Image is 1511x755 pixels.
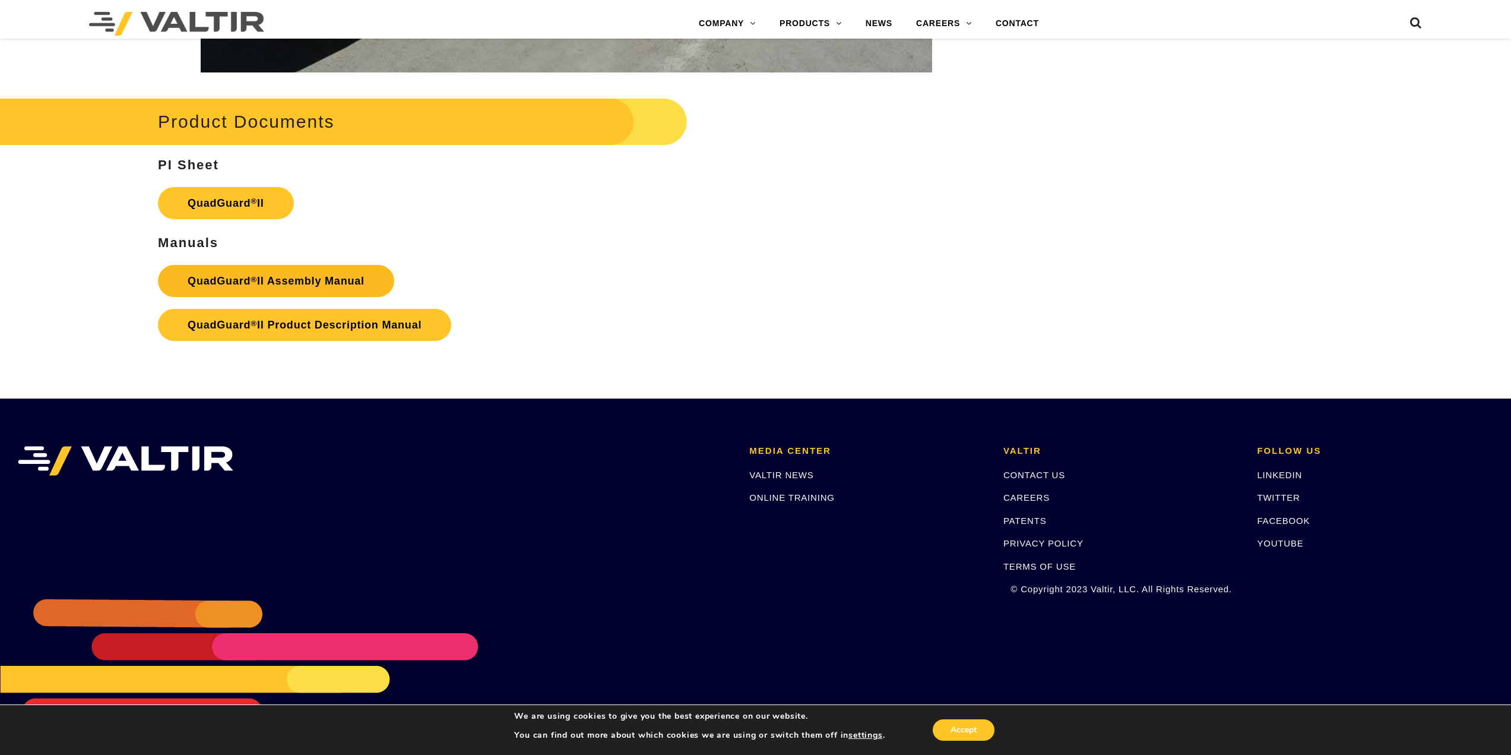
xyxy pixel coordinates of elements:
a: TERMS OF USE [1003,561,1076,571]
a: TWITTER [1257,492,1300,503]
a: QuadGuard®II Product Description Manual [158,309,451,341]
a: CONTACT [984,12,1051,36]
a: PRIVACY POLICY [1003,538,1084,548]
a: NEWS [854,12,904,36]
strong: QuadGuard II Product Description Manual [188,319,422,331]
a: PRODUCTS [768,12,854,36]
a: YOUTUBE [1257,538,1303,548]
a: ONLINE TRAINING [749,492,834,503]
a: CAREERS [904,12,984,36]
a: CONTACT US [1003,470,1065,480]
a: PATENTS [1003,516,1047,526]
a: QuadGuard®II [158,187,294,219]
button: settings [848,730,882,741]
p: © Copyright 2023 Valtir, LLC. All Rights Reserved. [1003,582,1240,596]
sup: ® [251,197,257,206]
a: FACEBOOK [1257,516,1310,526]
img: VALTIR [18,446,233,476]
a: QuadGuard®II Assembly Manual [158,265,394,297]
a: LINKEDIN [1257,470,1302,480]
p: We are using cookies to give you the best experience on our website. [514,711,885,722]
p: You can find out more about which cookies we are using or switch them off in . [514,730,885,741]
a: COMPANY [687,12,768,36]
button: Accept [933,719,994,741]
sup: ® [251,275,257,284]
sup: ® [251,319,257,328]
a: CAREERS [1003,492,1050,503]
a: VALTIR NEWS [749,470,813,480]
h2: MEDIA CENTER [749,446,986,456]
strong: PI Sheet [158,157,219,172]
img: Valtir [89,12,264,36]
strong: QuadGuard II Assembly Manual [188,275,365,287]
h2: VALTIR [1003,446,1240,456]
strong: Manuals [158,235,218,250]
h2: FOLLOW US [1257,446,1493,456]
